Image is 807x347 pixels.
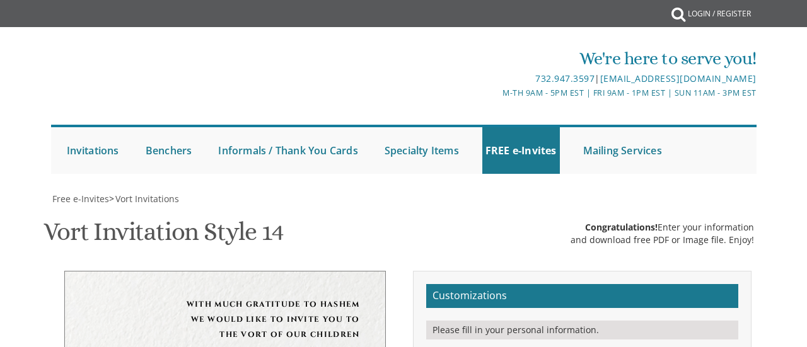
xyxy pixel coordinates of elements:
[580,127,665,174] a: Mailing Services
[482,127,560,174] a: FREE e-Invites
[51,193,109,205] a: Free e-Invites
[90,297,360,342] div: With much gratitude to Hashem We would like to invite you to The vort of our children
[381,127,462,174] a: Specialty Items
[600,72,757,84] a: [EMAIL_ADDRESS][DOMAIN_NAME]
[287,46,757,71] div: We're here to serve you!
[426,284,738,308] h2: Customizations
[44,218,283,255] h1: Vort Invitation Style 14
[585,221,658,233] span: Congratulations!
[535,72,595,84] a: 732.947.3597
[215,127,361,174] a: Informals / Thank You Cards
[114,193,179,205] a: Vort Invitations
[64,127,122,174] a: Invitations
[142,127,195,174] a: Benchers
[115,193,179,205] span: Vort Invitations
[52,193,109,205] span: Free e-Invites
[109,193,179,205] span: >
[287,86,757,100] div: M-Th 9am - 5pm EST | Fri 9am - 1pm EST | Sun 11am - 3pm EST
[426,321,738,339] div: Please fill in your personal information.
[287,71,757,86] div: |
[571,234,754,246] div: and download free PDF or Image file. Enjoy!
[571,221,754,234] div: Enter your information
